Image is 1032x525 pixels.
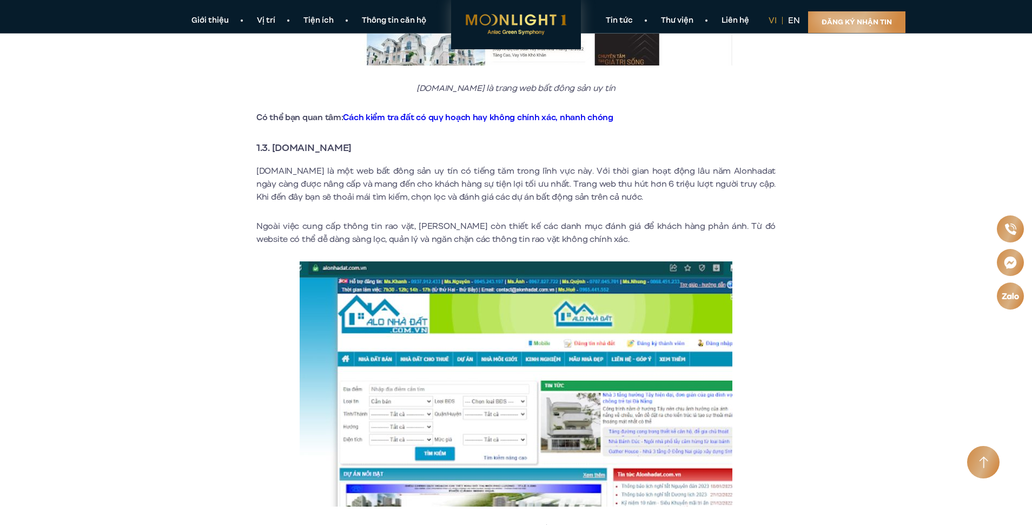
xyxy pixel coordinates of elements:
[1004,256,1017,269] img: Messenger icon
[256,165,776,204] p: [DOMAIN_NAME] là một web bất đông sản uy tín có tiếng tăm trong lĩnh vực này. Với thời gian hoạt ...
[1004,224,1016,235] img: Phone icon
[348,15,440,27] a: Thông tin căn hộ
[256,111,613,123] strong: Có thể bạn quan tâm:
[256,220,776,246] p: Ngoài việc cung cấp thông tin rao vặt, [PERSON_NAME] còn thiết kế các danh mục đánh giá để khách ...
[177,15,243,27] a: Giới thiệu
[243,15,289,27] a: Vị trí
[979,456,988,469] img: Arrow icon
[289,15,348,27] a: Tiện ích
[416,82,616,94] em: [DOMAIN_NAME] là trang web bất đông sản uy tín
[788,15,800,27] a: en
[300,261,732,507] img: Alonhadat.com.vn là một web bất đông sản uy tín
[592,15,647,27] a: Tin tức
[808,11,905,33] a: Đăng ký nhận tin
[769,15,777,27] a: vi
[1001,293,1019,299] img: Zalo icon
[647,15,707,27] a: Thư viện
[343,111,613,123] a: Cách kiểm tra đất có quy hoạch hay không chính xác, nhanh chóng
[256,141,352,155] strong: 1.3. [DOMAIN_NAME]
[707,15,763,27] a: Liên hệ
